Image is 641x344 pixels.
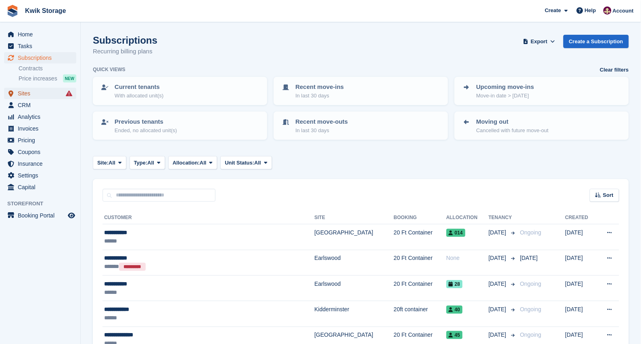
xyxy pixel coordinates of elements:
a: Recent move-ins In last 30 days [274,78,447,104]
span: Account [613,7,634,15]
span: Ongoing [520,281,541,287]
div: NEW [63,74,76,82]
a: menu [4,111,76,122]
p: Move-in date > [DATE] [476,92,534,100]
a: Preview store [67,211,76,220]
td: [GEOGRAPHIC_DATA] [314,224,394,250]
button: Export [522,35,557,48]
span: CRM [18,99,66,111]
span: All [254,159,261,167]
p: Recent move-outs [295,117,348,127]
h6: Quick views [93,66,126,73]
a: Upcoming move-ins Move-in date > [DATE] [455,78,628,104]
a: Contracts [19,65,76,72]
a: menu [4,99,76,111]
a: menu [4,123,76,134]
td: [DATE] [565,301,596,327]
p: Upcoming move-ins [476,82,534,92]
span: [DATE] [488,331,508,339]
span: Pricing [18,135,66,146]
p: Current tenants [115,82,163,92]
p: With allocated unit(s) [115,92,163,100]
span: All [200,159,207,167]
span: Sort [603,191,614,199]
p: In last 30 days [295,92,344,100]
th: Created [565,211,596,224]
span: Sites [18,88,66,99]
a: menu [4,40,76,52]
button: Site: All [93,156,126,169]
p: Cancelled with future move-out [476,127,549,135]
a: Recent move-outs In last 30 days [274,112,447,139]
span: 40 [446,306,463,314]
span: [DATE] [488,254,508,262]
span: Coupons [18,146,66,158]
a: menu [4,158,76,169]
span: [DATE] [488,305,508,314]
p: Moving out [476,117,549,127]
p: Previous tenants [115,117,177,127]
span: Unit Status: [225,159,254,167]
span: [DATE] [488,228,508,237]
a: Price increases NEW [19,74,76,83]
p: Recurring billing plans [93,47,157,56]
span: Ongoing [520,306,541,312]
span: Booking Portal [18,210,66,221]
a: Create a Subscription [563,35,629,48]
td: Kidderminster [314,301,394,327]
span: Capital [18,181,66,193]
span: Site: [97,159,109,167]
span: 45 [446,331,463,339]
a: menu [4,146,76,158]
p: In last 30 days [295,127,348,135]
p: Recent move-ins [295,82,344,92]
span: All [147,159,154,167]
span: Subscriptions [18,52,66,63]
td: 20 Ft Container [394,275,446,301]
span: Type: [134,159,148,167]
span: Ongoing [520,229,541,236]
a: menu [4,170,76,181]
th: Tenancy [488,211,517,224]
i: Smart entry sync failures have occurred [66,90,72,97]
a: menu [4,210,76,221]
span: 014 [446,229,465,237]
a: menu [4,88,76,99]
span: 28 [446,280,463,288]
a: Previous tenants Ended, no allocated unit(s) [94,112,266,139]
div: None [446,254,489,262]
th: Booking [394,211,446,224]
a: menu [4,181,76,193]
span: Home [18,29,66,40]
span: Ongoing [520,331,541,338]
span: Settings [18,170,66,181]
a: menu [4,135,76,146]
h1: Subscriptions [93,35,157,46]
td: [DATE] [565,275,596,301]
td: [DATE] [565,250,596,275]
button: Type: All [130,156,165,169]
span: Analytics [18,111,66,122]
a: menu [4,29,76,40]
span: [DATE] [520,255,538,261]
span: Price increases [19,75,57,82]
a: Clear filters [600,66,629,74]
a: Moving out Cancelled with future move-out [455,112,628,139]
span: Storefront [7,200,80,208]
th: Site [314,211,394,224]
td: Earlswood [314,275,394,301]
a: Kwik Storage [22,4,69,17]
span: All [109,159,115,167]
p: Ended, no allocated unit(s) [115,127,177,135]
span: Export [531,38,547,46]
td: [DATE] [565,224,596,250]
th: Allocation [446,211,489,224]
img: ellie tragonette [603,6,612,15]
span: Insurance [18,158,66,169]
button: Unit Status: All [220,156,272,169]
span: Invoices [18,123,66,134]
span: [DATE] [488,280,508,288]
td: 20ft container [394,301,446,327]
span: Tasks [18,40,66,52]
button: Allocation: All [168,156,218,169]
